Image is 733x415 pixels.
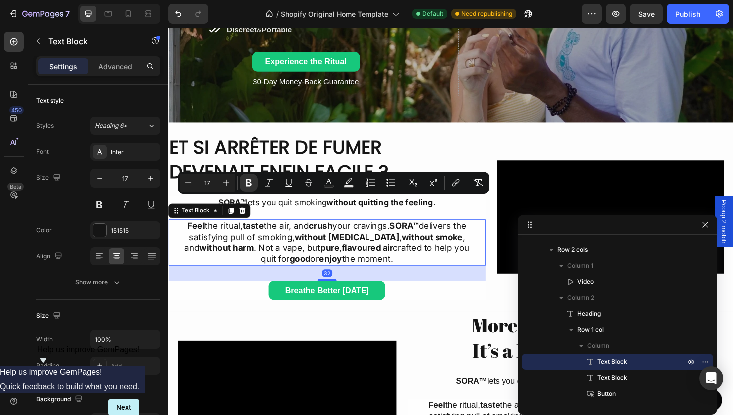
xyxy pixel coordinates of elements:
strong: taste [79,205,101,215]
p: 7 [65,8,70,20]
div: Text Block [12,189,46,198]
div: Inter [111,148,158,157]
button: Save [630,4,663,24]
div: Editor contextual toolbar [178,172,489,194]
div: Beta [7,183,24,191]
p: Text Block [48,35,133,47]
button: Show more [36,273,160,291]
p: lets you quit smoking . [1,179,335,190]
strong: Experience the Ritual [103,31,189,40]
button: 7 [4,4,74,24]
span: Shopify Original Home Template [281,9,388,19]
div: Undo/Redo [168,4,208,24]
div: Color [36,226,52,235]
span: Text Block [597,373,627,383]
span: / [276,9,279,19]
span: Column 2 [567,293,594,303]
strong: good [129,239,151,250]
span: Heading 6* [95,121,127,130]
strong: without [MEDICAL_DATA] [134,216,245,227]
button: Heading 6* [90,117,160,135]
p: Et si arrêter de fumer devenait enfin facile ? [1,113,335,165]
div: Font [36,147,49,156]
a: Breathe Better [DATE] [106,268,230,289]
span: Heading [577,309,601,319]
div: 151515 [111,226,158,235]
span: Row 2 cols [557,245,588,255]
span: Button [597,389,616,399]
div: Open Intercom Messenger [699,366,723,390]
strong: without quitting the feeling [417,369,525,379]
strong: crush [149,205,174,215]
p: Settings [49,61,77,72]
video: Video [348,140,588,260]
div: 450 [9,106,24,114]
strong: SORA™ [234,205,265,215]
span: Video [577,277,594,287]
strong: enjoy [160,239,184,250]
iframe: Design area [168,28,733,415]
span: Popup 2 mobilr [583,182,593,228]
p: the ritual, the air, and your cravings. delivers the satisfying pull of smoking, , , and . Not a ... [10,204,326,251]
div: Text style [36,96,64,105]
a: Experience the Ritual [89,25,203,46]
div: Align [36,250,64,263]
div: Width [36,335,53,344]
input: Auto [91,330,160,348]
div: Show more [75,277,122,287]
span: Need republishing [461,9,512,18]
strong: Feel [20,205,39,215]
span: Text Block [597,357,627,367]
p: Breathe Better [DATE] [124,272,212,285]
strong: SORA™ [53,180,82,190]
button: Show survey - Help us improve GemPages! [37,345,140,366]
div: 32 [163,256,174,264]
strong: SORA™ [305,369,338,379]
p: lets you quit smoking . [255,369,577,380]
span: Save [638,10,655,18]
span: Column [587,341,609,351]
span: Default [422,9,443,18]
strong: pure [161,228,181,238]
strong: without smoke [247,216,312,227]
div: Publish [675,9,700,19]
div: Size [36,171,63,185]
div: Size [36,309,63,323]
p: 30-Day Money-Back Guarantee [90,51,202,63]
p: Advanced [98,61,132,72]
strong: flavoured air [183,228,238,238]
span: Row 1 col [577,325,604,335]
span: Column 1 [567,261,593,271]
button: Publish [667,4,709,24]
strong: without harm [33,228,91,238]
span: Help us improve GemPages! [37,345,140,354]
strong: without quitting the feeling [168,180,281,190]
h2: More Than a Device, It’s a Ritual of Relief [254,300,578,356]
div: Styles [36,121,54,130]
